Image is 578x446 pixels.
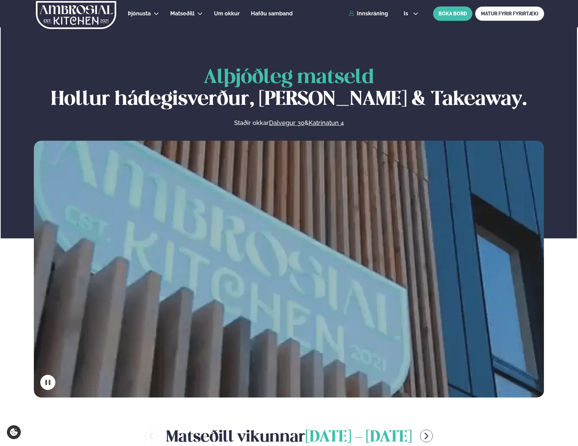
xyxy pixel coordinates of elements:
a: Matseðill [170,10,194,18]
a: MATUR FYRIR FYRIRTÆKI [475,6,544,21]
span: is [404,11,410,16]
button: menu-btn-left [145,430,158,442]
a: Katrinatun 4 [309,119,344,127]
span: Þjónusta [128,10,151,17]
span: Alþjóðleg matseld [204,68,374,87]
span: [DATE] - [DATE] [305,430,412,445]
a: Þjónusta [128,10,151,18]
a: Um okkur [214,10,240,18]
span: Hafðu samband [251,10,293,17]
p: Staðir okkar & [160,119,418,127]
span: Matseðill [170,10,194,17]
button: menu-btn-right [420,430,433,442]
img: logo [35,1,117,29]
button: is [398,11,424,16]
a: Cookie settings [7,425,21,439]
a: Innskráning [349,11,388,17]
span: Um okkur [214,10,240,17]
button: BÓKA BORÐ [433,6,472,21]
h1: Hollur hádegisverður, [PERSON_NAME] & Takeaway. [34,67,544,111]
a: Hafðu samband [251,10,293,18]
a: Dalvegur 30 [269,119,305,127]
